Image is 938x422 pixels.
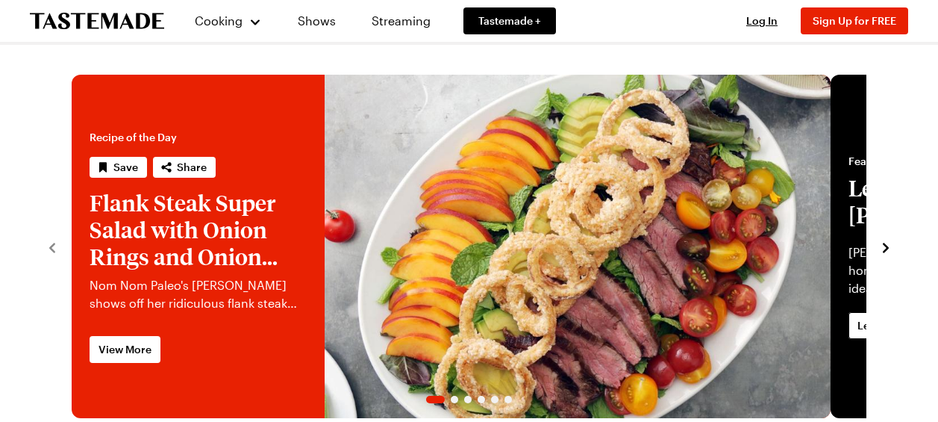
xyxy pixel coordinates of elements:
[99,342,151,357] span: View More
[45,238,60,255] button: navigate to previous item
[504,396,512,403] span: Go to slide 6
[90,157,147,178] button: Save recipe
[857,318,915,333] span: Learn More
[463,7,556,34] a: Tastemade +
[491,396,498,403] span: Go to slide 5
[451,396,458,403] span: Go to slide 2
[177,160,207,175] span: Share
[30,13,164,30] a: To Tastemade Home Page
[90,336,160,363] a: View More
[194,3,262,39] button: Cooking
[113,160,138,175] span: Save
[848,312,924,339] a: Learn More
[746,14,778,27] span: Log In
[426,396,445,403] span: Go to slide 1
[478,13,541,28] span: Tastemade +
[195,13,243,28] span: Cooking
[153,157,216,178] button: Share
[813,14,896,27] span: Sign Up for FREE
[878,238,893,255] button: navigate to next item
[732,13,792,28] button: Log In
[72,75,831,418] div: 1 / 6
[478,396,485,403] span: Go to slide 4
[464,396,472,403] span: Go to slide 3
[801,7,908,34] button: Sign Up for FREE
